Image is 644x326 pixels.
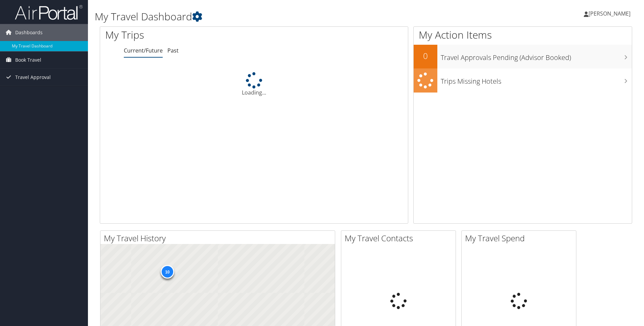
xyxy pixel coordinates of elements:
[15,24,43,41] span: Dashboards
[584,3,637,24] a: [PERSON_NAME]
[167,47,179,54] a: Past
[160,265,174,279] div: 10
[414,50,437,62] h2: 0
[465,232,576,244] h2: My Travel Spend
[15,69,51,86] span: Travel Approval
[15,52,41,68] span: Book Travel
[124,47,163,54] a: Current/Future
[104,232,335,244] h2: My Travel History
[105,28,275,42] h1: My Trips
[441,73,632,86] h3: Trips Missing Hotels
[345,232,456,244] h2: My Travel Contacts
[589,10,630,17] span: [PERSON_NAME]
[100,72,408,97] div: Loading...
[414,28,632,42] h1: My Action Items
[414,45,632,68] a: 0Travel Approvals Pending (Advisor Booked)
[95,9,456,24] h1: My Travel Dashboard
[414,68,632,93] a: Trips Missing Hotels
[15,4,83,20] img: airportal-logo.png
[441,49,632,62] h3: Travel Approvals Pending (Advisor Booked)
